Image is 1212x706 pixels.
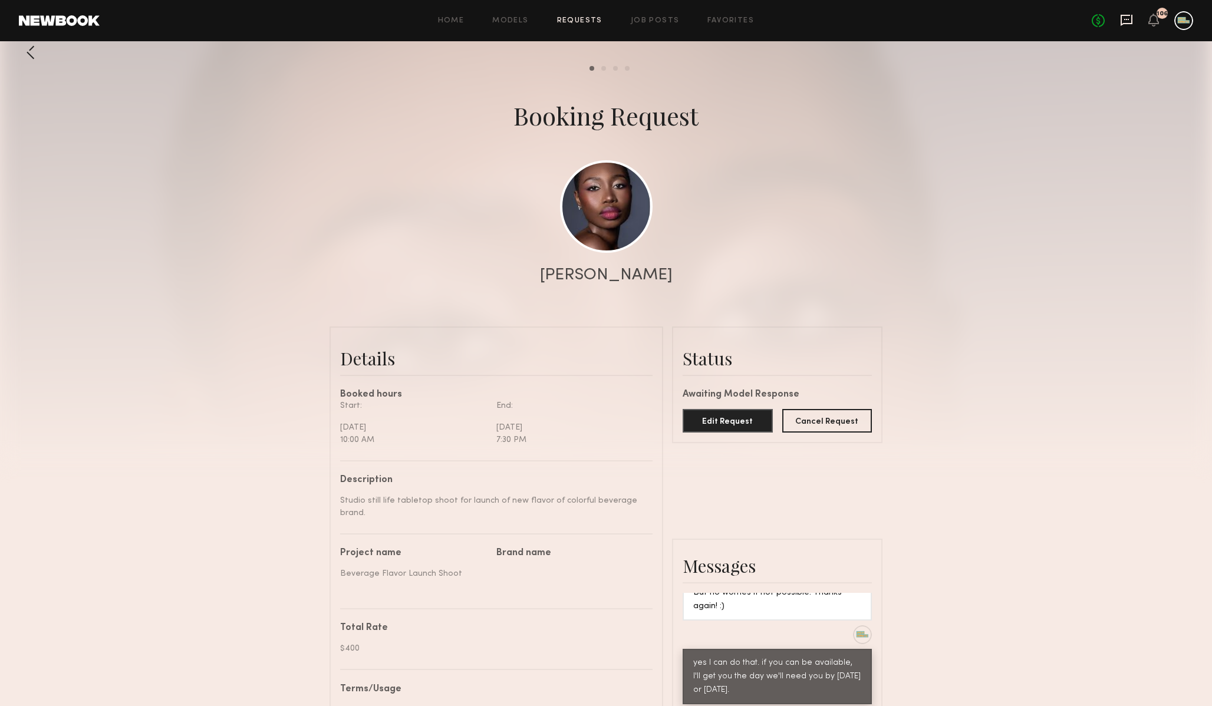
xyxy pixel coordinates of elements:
[340,400,488,412] div: Start:
[557,17,602,25] a: Requests
[438,17,465,25] a: Home
[340,494,644,519] div: Studio still life tabletop shoot for launch of new flavor of colorful beverage brand.
[707,17,754,25] a: Favorites
[496,549,644,558] div: Brand name
[693,656,861,697] div: yes I can do that. if you can be available, I'll get you the day we'll need you by [DATE] or [DATE].
[683,554,872,578] div: Messages
[340,549,488,558] div: Project name
[340,476,644,485] div: Description
[340,623,644,633] div: Total Rate
[340,421,488,434] div: [DATE]
[492,17,528,25] a: Models
[340,434,488,446] div: 10:00 AM
[1157,11,1168,17] div: 106
[631,17,680,25] a: Job Posts
[683,347,872,370] div: Status
[340,390,653,400] div: Booked hours
[683,409,773,433] button: Edit Request
[513,99,699,132] div: Booking Request
[683,390,872,400] div: Awaiting Model Response
[496,421,644,434] div: [DATE]
[340,642,644,655] div: $400
[340,568,488,580] div: Beverage Flavor Launch Shoot
[782,409,872,433] button: Cancel Request
[340,685,644,694] div: Terms/Usage
[496,434,644,446] div: 7:30 PM
[540,267,673,283] div: [PERSON_NAME]
[496,400,644,412] div: End:
[340,347,653,370] div: Details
